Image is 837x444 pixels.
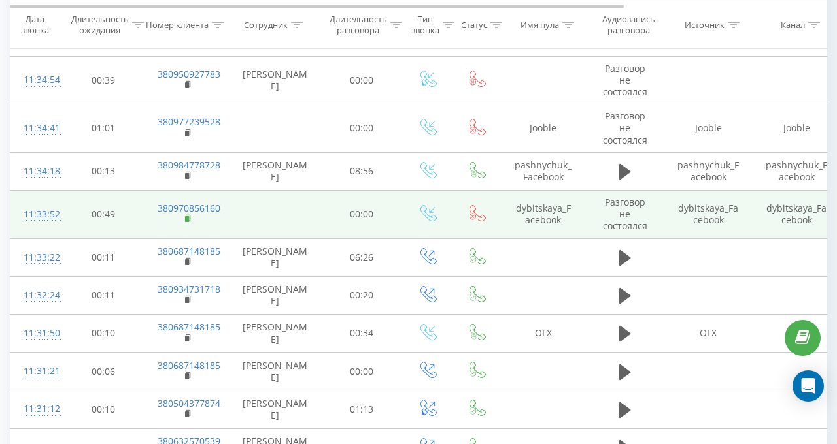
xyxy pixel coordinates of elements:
[501,104,586,153] td: Jooble
[230,353,321,390] td: [PERSON_NAME]
[24,159,50,184] div: 11:34:18
[71,14,129,36] div: Длительность ожидания
[158,116,220,128] a: 380977239528
[63,390,145,428] td: 00:10
[63,276,145,314] td: 00:11
[158,321,220,333] a: 380687148185
[501,314,586,352] td: OLX
[781,19,805,30] div: Канал
[24,358,50,384] div: 11:31:21
[63,104,145,153] td: 01:01
[321,390,403,428] td: 01:13
[158,283,220,295] a: 380934731718
[321,191,403,239] td: 00:00
[501,152,586,190] td: pashnychuk_Facebook
[230,152,321,190] td: [PERSON_NAME]
[603,196,647,232] span: Разговор не состоялся
[664,152,753,190] td: pashnychuk_Facebook
[321,56,403,104] td: 00:00
[603,110,647,146] span: Разговор не состоялся
[321,104,403,153] td: 00:00
[158,397,220,409] a: 380504377874
[603,62,647,98] span: Разговор не состоялся
[664,314,753,352] td: OLX
[230,56,321,104] td: [PERSON_NAME]
[158,359,220,372] a: 380687148185
[461,19,487,30] div: Статус
[63,314,145,352] td: 00:10
[24,283,50,308] div: 11:32:24
[685,19,725,30] div: Источник
[24,245,50,270] div: 11:33:22
[501,191,586,239] td: dybitskaya_Facebook
[230,276,321,314] td: [PERSON_NAME]
[24,67,50,93] div: 11:34:54
[664,104,753,153] td: Jooble
[411,14,439,36] div: Тип звонка
[230,238,321,276] td: [PERSON_NAME]
[63,238,145,276] td: 00:11
[10,14,59,36] div: Дата звонка
[321,276,403,314] td: 00:20
[230,390,321,428] td: [PERSON_NAME]
[158,68,220,80] a: 380950927783
[158,202,220,214] a: 380970856160
[603,14,647,50] span: Разговор не состоялся
[63,152,145,190] td: 00:13
[158,159,220,171] a: 380984778728
[24,396,50,422] div: 11:31:12
[330,14,387,36] div: Длительность разговора
[244,19,288,30] div: Сотрудник
[521,19,559,30] div: Имя пула
[24,116,50,141] div: 11:34:41
[597,14,660,36] div: Аудиозапись разговора
[63,56,145,104] td: 00:39
[664,191,753,239] td: dybitskaya_Facebook
[321,238,403,276] td: 06:26
[321,152,403,190] td: 08:56
[24,321,50,346] div: 11:31:50
[321,353,403,390] td: 00:00
[158,245,220,257] a: 380687148185
[321,314,403,352] td: 00:34
[24,202,50,227] div: 11:33:52
[63,191,145,239] td: 00:49
[230,314,321,352] td: [PERSON_NAME]
[793,370,824,402] div: Open Intercom Messenger
[63,353,145,390] td: 00:06
[146,19,209,30] div: Номер клиента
